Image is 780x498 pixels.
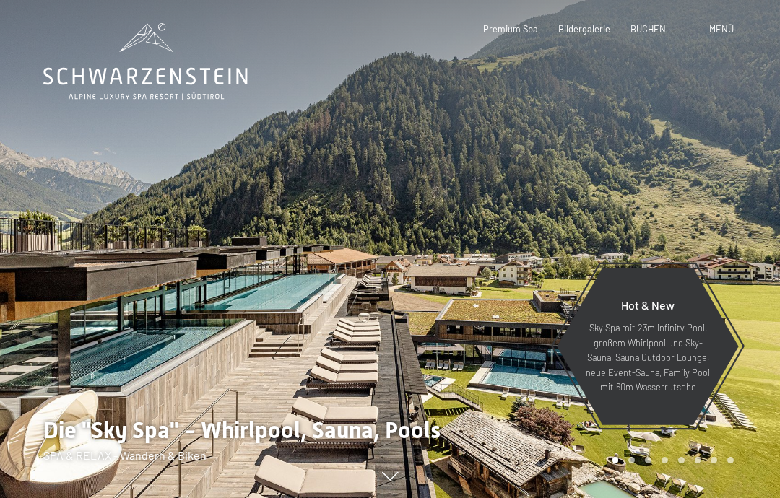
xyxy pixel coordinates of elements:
span: Menü [709,23,734,35]
span: Hot & New [621,298,675,312]
div: Carousel Page 8 [727,457,734,463]
div: Carousel Page 2 [628,457,635,463]
div: Carousel Page 5 [678,457,685,463]
div: Carousel Page 7 [711,457,717,463]
a: BUCHEN [630,23,666,35]
div: Carousel Page 4 [662,457,668,463]
p: Sky Spa mit 23m Infinity Pool, großem Whirlpool und Sky-Sauna, Sauna Outdoor Lounge, neue Event-S... [585,320,711,394]
a: Premium Spa [483,23,538,35]
a: Bildergalerie [558,23,610,35]
div: Carousel Page 3 [645,457,651,463]
div: Carousel Pagination [607,457,734,463]
a: Hot & New Sky Spa mit 23m Infinity Pool, großem Whirlpool und Sky-Sauna, Sauna Outdoor Lounge, ne... [556,267,740,426]
div: Carousel Page 1 (Current Slide) [612,457,619,463]
div: Carousel Page 6 [695,457,701,463]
